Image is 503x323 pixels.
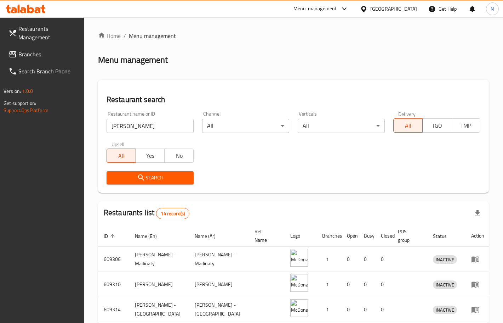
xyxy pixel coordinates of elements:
[341,297,358,322] td: 0
[112,141,125,146] label: Upsell
[156,208,189,219] div: Total records count
[129,297,189,322] td: [PERSON_NAME] - [GEOGRAPHIC_DATA]
[164,149,194,163] button: No
[316,247,341,272] td: 1
[129,32,176,40] span: Menu management
[358,225,375,247] th: Busy
[471,305,484,314] div: Menu
[18,24,78,41] span: Restaurants Management
[98,32,489,40] nav: breadcrumb
[491,5,494,13] span: N
[107,119,194,133] input: Search for restaurant name or ID..
[129,272,189,297] td: [PERSON_NAME]
[290,274,308,292] img: McDonald’s - Shatby
[425,121,449,131] span: TGO
[398,227,419,244] span: POS group
[135,232,166,240] span: Name (En)
[341,225,358,247] th: Open
[290,249,308,267] img: McDonald’s - Madinaty
[18,67,78,76] span: Search Branch Phone
[370,5,417,13] div: [GEOGRAPHIC_DATA]
[433,306,457,314] span: INACTIVE
[4,106,48,115] a: Support.OpsPlatform
[107,94,480,105] h2: Restaurant search
[129,247,189,272] td: [PERSON_NAME] - Madinaty
[104,207,189,219] h2: Restaurants list
[341,247,358,272] td: 0
[471,255,484,263] div: Menu
[375,297,392,322] td: 0
[189,297,249,322] td: [PERSON_NAME] - [GEOGRAPHIC_DATA]
[469,205,486,222] div: Export file
[358,272,375,297] td: 0
[433,306,457,314] div: INACTIVE
[98,54,168,66] h2: Menu management
[451,118,480,133] button: TMP
[341,272,358,297] td: 0
[156,210,189,217] span: 14 record(s)
[189,247,249,272] td: [PERSON_NAME] - Madinaty
[167,151,191,161] span: No
[393,118,423,133] button: All
[104,232,117,240] span: ID
[358,247,375,272] td: 0
[202,119,289,133] div: All
[454,121,478,131] span: TMP
[136,149,165,163] button: Yes
[375,272,392,297] td: 0
[22,87,33,96] span: 1.0.0
[316,272,341,297] td: 1
[316,297,341,322] td: 1
[3,46,84,63] a: Branches
[433,256,457,264] span: INACTIVE
[255,227,276,244] span: Ref. Name
[98,32,121,40] a: Home
[465,225,490,247] th: Action
[290,299,308,317] img: McDonald’s - San Stefano
[139,151,162,161] span: Yes
[375,247,392,272] td: 0
[358,297,375,322] td: 0
[316,225,341,247] th: Branches
[124,32,126,40] li: /
[396,121,420,131] span: All
[107,171,194,184] button: Search
[4,99,36,108] span: Get support on:
[107,149,136,163] button: All
[433,281,457,289] span: INACTIVE
[398,111,416,116] label: Delivery
[433,232,456,240] span: Status
[112,173,188,182] span: Search
[3,63,84,80] a: Search Branch Phone
[18,50,78,59] span: Branches
[98,247,129,272] td: 609306
[110,151,133,161] span: All
[4,87,21,96] span: Version:
[98,297,129,322] td: 609314
[285,225,316,247] th: Logo
[375,225,392,247] th: Closed
[3,20,84,46] a: Restaurants Management
[293,5,337,13] div: Menu-management
[195,232,225,240] span: Name (Ar)
[98,272,129,297] td: 609310
[422,118,452,133] button: TGO
[189,272,249,297] td: [PERSON_NAME]
[298,119,385,133] div: All
[471,280,484,289] div: Menu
